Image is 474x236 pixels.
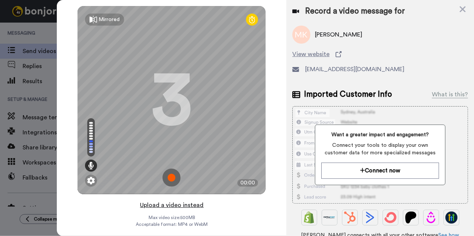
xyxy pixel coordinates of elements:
button: Connect now [321,163,439,179]
img: ActiveCampaign [364,212,376,224]
button: Upload a video instead [138,200,206,210]
img: GoHighLevel [445,212,457,224]
span: [PERSON_NAME]!👋 How you doing? Can I ask for a cheeky favour? We are looking for more reviews on ... [24,21,122,139]
div: 3 [151,72,192,128]
span: Connect your tools to display your own customer data for more specialized messages [321,142,439,157]
span: Max video size: 500 MB [148,215,195,221]
span: Want a greater impact and engagement? [321,131,439,139]
div: What is this? [432,90,468,99]
img: ConvertKit [384,212,397,224]
img: Profile image for Grant [9,22,21,34]
img: Patreon [405,212,417,224]
span: [EMAIL_ADDRESS][DOMAIN_NAME] [305,65,404,74]
img: Shopify [303,212,315,224]
span: Acceptable format: MP4 or WebM [136,221,208,227]
img: Hubspot [344,212,356,224]
div: 00:00 [237,179,258,187]
div: message notification from Grant, 5d ago. Bonjour-o Bryan!👋 How you doing? Can I ask for a cheeky ... [3,15,147,41]
img: ic_record_start.svg [163,169,181,187]
img: Drip [425,212,437,224]
span: View website [292,50,330,59]
p: Message from Grant, sent 5d ago [24,28,122,35]
img: Ontraport [324,212,336,224]
span: Imported Customer Info [304,89,392,100]
img: ic_gear.svg [87,177,95,184]
a: View website [292,50,468,59]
